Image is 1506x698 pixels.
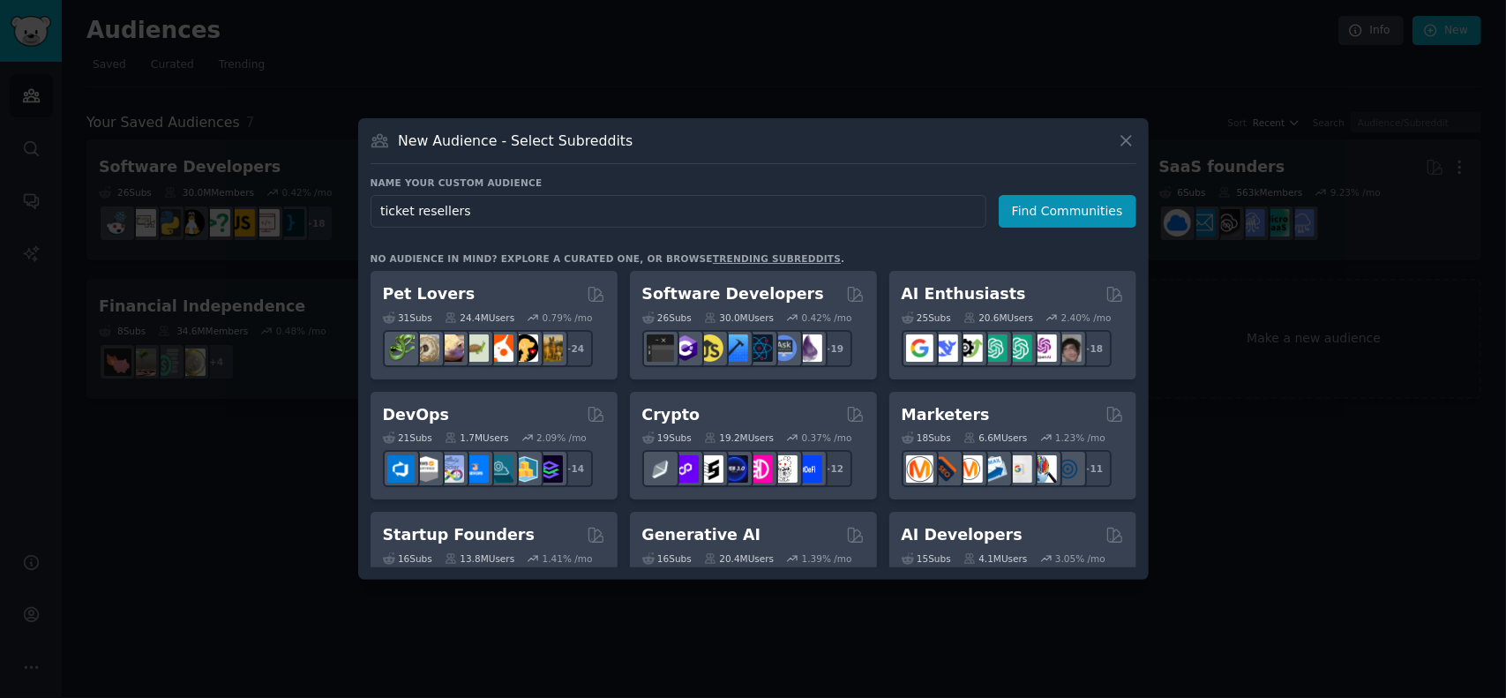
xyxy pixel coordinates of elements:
div: 24.4M Users [445,311,514,324]
img: software [647,334,674,362]
div: 25 Sub s [902,311,951,324]
img: ballpython [412,334,439,362]
div: + 14 [556,450,593,487]
img: leopardgeckos [437,334,464,362]
img: PetAdvice [511,334,538,362]
div: 1.41 % /mo [543,552,593,565]
img: ArtificalIntelligence [1054,334,1082,362]
img: herpetology [387,334,415,362]
img: ethstaker [696,455,723,483]
div: 0.42 % /mo [802,311,852,324]
h2: Marketers [902,404,990,426]
img: elixir [795,334,822,362]
img: MarketingResearch [1030,455,1057,483]
div: + 12 [815,450,852,487]
div: 2.40 % /mo [1061,311,1112,324]
div: 13.8M Users [445,552,514,565]
img: ethfinance [647,455,674,483]
img: cockatiel [486,334,513,362]
img: learnjavascript [696,334,723,362]
h2: Generative AI [642,524,761,546]
img: web3 [721,455,748,483]
div: + 24 [556,330,593,367]
img: 0xPolygon [671,455,699,483]
img: Emailmarketing [980,455,1008,483]
img: turtle [461,334,489,362]
img: defiblockchain [746,455,773,483]
h2: Crypto [642,404,701,426]
img: OpenAIDev [1030,334,1057,362]
img: chatgpt_promptDesign [980,334,1008,362]
img: GoogleGeminiAI [906,334,933,362]
h2: Pet Lovers [383,283,476,305]
h3: New Audience - Select Subreddits [398,131,633,150]
div: 19 Sub s [642,432,692,444]
img: platformengineering [486,455,513,483]
button: Find Communities [999,195,1136,228]
img: dogbreed [536,334,563,362]
img: CryptoNews [770,455,798,483]
div: 1.7M Users [445,432,509,444]
div: + 18 [1075,330,1112,367]
h3: Name your custom audience [371,176,1136,189]
div: 1.39 % /mo [802,552,852,565]
img: AskMarketing [955,455,983,483]
div: 0.37 % /mo [802,432,852,444]
div: 31 Sub s [383,311,432,324]
img: AWS_Certified_Experts [412,455,439,483]
img: DeepSeek [931,334,958,362]
div: 3.05 % /mo [1055,552,1105,565]
div: 15 Sub s [902,552,951,565]
img: AskComputerScience [770,334,798,362]
div: + 19 [815,330,852,367]
img: iOSProgramming [721,334,748,362]
div: 2.09 % /mo [536,432,587,444]
img: Docker_DevOps [437,455,464,483]
img: defi_ [795,455,822,483]
div: 6.6M Users [963,432,1028,444]
img: AItoolsCatalog [955,334,983,362]
h2: AI Developers [902,524,1023,546]
div: + 11 [1075,450,1112,487]
div: 18 Sub s [902,432,951,444]
img: bigseo [931,455,958,483]
img: OnlineMarketing [1054,455,1082,483]
h2: Software Developers [642,283,824,305]
img: aws_cdk [511,455,538,483]
h2: Startup Founders [383,524,535,546]
div: 20.6M Users [963,311,1033,324]
img: csharp [671,334,699,362]
div: 26 Sub s [642,311,692,324]
a: trending subreddits [713,253,841,264]
div: 0.79 % /mo [543,311,593,324]
div: 21 Sub s [383,432,432,444]
div: 4.1M Users [963,552,1028,565]
img: azuredevops [387,455,415,483]
img: chatgpt_prompts_ [1005,334,1032,362]
div: 16 Sub s [383,552,432,565]
img: PlatformEngineers [536,455,563,483]
div: 1.23 % /mo [1055,432,1105,444]
div: 19.2M Users [704,432,774,444]
h2: DevOps [383,404,450,426]
input: Pick a short name, like "Digital Marketers" or "Movie-Goers" [371,195,986,228]
div: 30.0M Users [704,311,774,324]
img: reactnative [746,334,773,362]
div: No audience in mind? Explore a curated one, or browse . [371,252,845,265]
div: 20.4M Users [704,552,774,565]
img: DevOpsLinks [461,455,489,483]
img: googleads [1005,455,1032,483]
h2: AI Enthusiasts [902,283,1026,305]
img: content_marketing [906,455,933,483]
div: 16 Sub s [642,552,692,565]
